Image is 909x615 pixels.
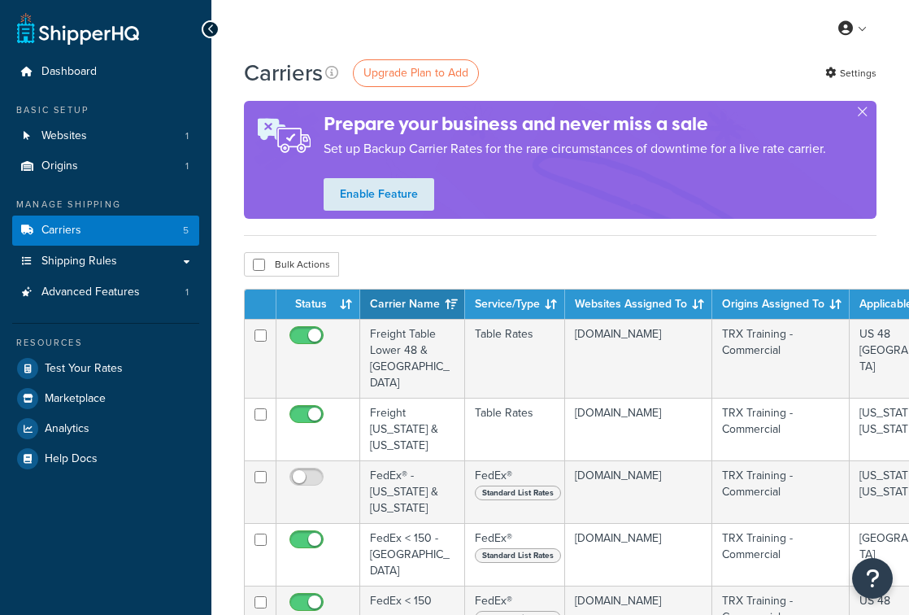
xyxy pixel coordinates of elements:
td: FedEx < 150 - [GEOGRAPHIC_DATA] [360,523,465,586]
span: Test Your Rates [45,362,123,376]
a: Dashboard [12,57,199,87]
span: Advanced Features [41,286,140,299]
td: Freight Table Lower 48 & [GEOGRAPHIC_DATA] [360,319,465,398]
th: Carrier Name: activate to sort column ascending [360,290,465,319]
li: Websites [12,121,199,151]
td: Table Rates [465,398,565,460]
h4: Prepare your business and never miss a sale [324,111,826,137]
td: [DOMAIN_NAME] [565,398,712,460]
a: Websites 1 [12,121,199,151]
span: Analytics [45,422,89,436]
a: Test Your Rates [12,354,199,383]
a: Origins 1 [12,151,199,181]
td: [DOMAIN_NAME] [565,460,712,523]
li: Origins [12,151,199,181]
span: Help Docs [45,452,98,466]
a: Marketplace [12,384,199,413]
button: Bulk Actions [244,252,339,277]
td: FedEx® [465,460,565,523]
li: Advanced Features [12,277,199,307]
span: Dashboard [41,65,97,79]
td: Freight [US_STATE] & [US_STATE] [360,398,465,460]
a: Enable Feature [324,178,434,211]
span: Standard List Rates [475,486,561,500]
li: Carriers [12,216,199,246]
th: Service/Type: activate to sort column ascending [465,290,565,319]
a: Help Docs [12,444,199,473]
a: Advanced Features 1 [12,277,199,307]
a: Analytics [12,414,199,443]
a: Settings [825,62,876,85]
th: Status: activate to sort column ascending [276,290,360,319]
span: 1 [185,159,189,173]
span: Origins [41,159,78,173]
td: [DOMAIN_NAME] [565,523,712,586]
span: Upgrade Plan to Add [363,64,468,81]
span: Marketplace [45,392,106,406]
h1: Carriers [244,57,323,89]
div: Resources [12,336,199,350]
span: 5 [183,224,189,238]
img: ad-rules-rateshop-fe6ec290ccb7230408bd80ed9643f0289d75e0ffd9eb532fc0e269fcd187b520.png [244,101,324,170]
th: Origins Assigned To: activate to sort column ascending [712,290,850,319]
div: Basic Setup [12,103,199,117]
span: Websites [41,129,87,143]
th: Websites Assigned To: activate to sort column ascending [565,290,712,319]
div: Manage Shipping [12,198,199,212]
a: ShipperHQ Home [17,12,139,45]
span: 1 [185,129,189,143]
td: Table Rates [465,319,565,398]
td: FedEx® [465,523,565,586]
span: Shipping Rules [41,255,117,268]
td: TRX Training - Commercial [712,319,850,398]
td: TRX Training - Commercial [712,523,850,586]
span: Carriers [41,224,81,238]
td: TRX Training - Commercial [712,398,850,460]
a: Shipping Rules [12,246,199,277]
td: FedEx® - [US_STATE] & [US_STATE] [360,460,465,523]
a: Upgrade Plan to Add [353,59,479,87]
td: TRX Training - Commercial [712,460,850,523]
td: [DOMAIN_NAME] [565,319,712,398]
span: Standard List Rates [475,548,561,563]
span: 1 [185,286,189,299]
a: Carriers 5 [12,216,199,246]
p: Set up Backup Carrier Rates for the rare circumstances of downtime for a live rate carrier. [324,137,826,160]
button: Open Resource Center [852,558,893,599]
